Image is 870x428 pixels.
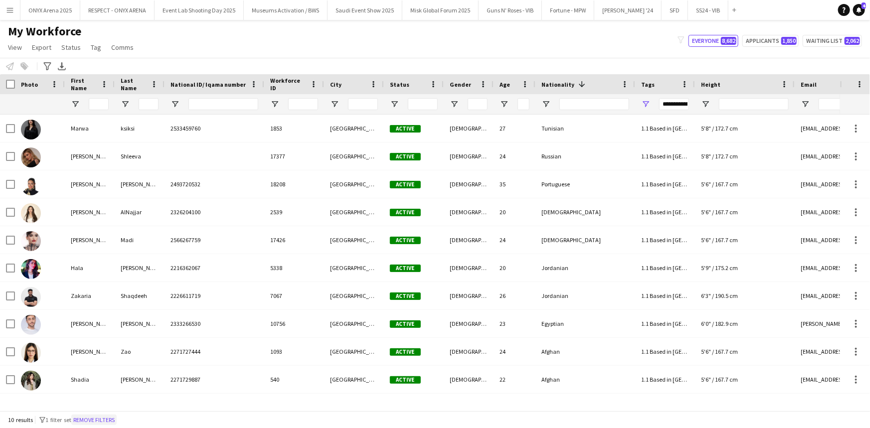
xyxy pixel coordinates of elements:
[171,208,200,216] span: 2326204100
[444,254,494,282] div: [DEMOGRAPHIC_DATA]
[115,198,165,226] div: AlNajjar
[494,254,535,282] div: 20
[559,98,629,110] input: Nationality Filter Input
[41,60,53,72] app-action-btn: Advanced filters
[719,98,789,110] input: Height Filter Input
[21,371,41,391] img: Shadia Alex
[115,310,165,337] div: [PERSON_NAME]
[324,170,384,198] div: [GEOGRAPHIC_DATA]
[244,0,328,20] button: Museums Activation / BWS
[390,237,421,244] span: Active
[330,81,342,88] span: City
[479,0,542,20] button: Guns N' Roses - VIB
[594,0,662,20] button: [PERSON_NAME] '24
[21,259,41,279] img: Hala Marie
[781,37,797,45] span: 1,850
[390,348,421,356] span: Active
[115,115,165,142] div: ksiksi
[32,43,51,52] span: Export
[288,98,318,110] input: Workforce ID Filter Input
[65,254,115,282] div: Hala
[324,366,384,393] div: [GEOGRAPHIC_DATA]
[695,170,795,198] div: 5'6" / 167.7 cm
[390,181,421,188] span: Active
[689,35,738,47] button: Everyone8,682
[390,320,421,328] span: Active
[695,115,795,142] div: 5'8" / 172.7 cm
[390,125,421,133] span: Active
[115,338,165,365] div: Zao
[695,366,795,393] div: 5'6" / 167.7 cm
[635,198,695,226] div: 1.1 Based in [GEOGRAPHIC_DATA], 2.3 English Level = 3/3 Excellent , Final Saudi Event Award Staff...
[89,98,109,110] input: First Name Filter Input
[535,170,635,198] div: Portuguese
[21,81,38,88] span: Photo
[324,254,384,282] div: [GEOGRAPHIC_DATA]
[494,338,535,365] div: 24
[695,338,795,365] div: 5'6" / 167.7 cm
[695,226,795,254] div: 5'6" / 167.7 cm
[635,254,695,282] div: 1.1 Based in [GEOGRAPHIC_DATA], 2.3 English Level = 3/3 Excellent , Final Saudi Event Award Staff...
[535,366,635,393] div: Afghan
[695,143,795,170] div: 5'8" / 172.7 cm
[635,115,695,142] div: 1.1 Based in [GEOGRAPHIC_DATA], 2.2 English Level = 2/3 Good, Final Saudi Event Award Staff, Phot...
[115,282,165,309] div: Shaqdeeh
[721,37,736,45] span: 8,682
[635,170,695,198] div: 1.1 Based in [GEOGRAPHIC_DATA], 2.3 English Level = 3/3 Excellent , Final Saudi Event Award Staff...
[171,81,246,88] span: National ID/ Iqama number
[57,41,85,54] a: Status
[635,366,695,393] div: 1.1 Based in [GEOGRAPHIC_DATA], 1.3 Based in [GEOGRAPHIC_DATA], 1.5 Based in [GEOGRAPHIC_DATA], 2...
[494,366,535,393] div: 22
[402,0,479,20] button: Misk Global Forum 2025
[695,310,795,337] div: 6'0" / 182.9 cm
[324,338,384,365] div: [GEOGRAPHIC_DATA]
[121,100,130,109] button: Open Filter Menu
[270,77,306,92] span: Workforce ID
[518,98,529,110] input: Age Filter Input
[264,170,324,198] div: 18208
[115,254,165,282] div: [PERSON_NAME]
[390,209,421,216] span: Active
[494,115,535,142] div: 27
[444,366,494,393] div: [DEMOGRAPHIC_DATA]
[662,0,688,20] button: SFD
[541,100,550,109] button: Open Filter Menu
[803,35,862,47] button: Waiting list2,062
[171,376,200,383] span: 2271729887
[701,81,720,88] span: Height
[390,376,421,384] span: Active
[535,254,635,282] div: Jordanian
[641,100,650,109] button: Open Filter Menu
[390,292,421,300] span: Active
[500,81,510,88] span: Age
[65,338,115,365] div: [PERSON_NAME]
[65,170,115,198] div: [PERSON_NAME]
[635,143,695,170] div: 1.1 Based in [GEOGRAPHIC_DATA], 2.3 English Level = 3/3 Excellent , Final Saudi Event Award Staff...
[444,282,494,309] div: [DEMOGRAPHIC_DATA]
[264,115,324,142] div: 1853
[494,282,535,309] div: 26
[28,41,55,54] a: Export
[171,180,200,188] span: 2493720532
[21,120,41,140] img: Marwa ksiksi
[45,416,71,424] span: 1 filter set
[155,0,244,20] button: Event Lab Shooting Day 2025
[408,98,438,110] input: Status Filter Input
[535,143,635,170] div: Russian
[695,198,795,226] div: 5'6" / 167.7 cm
[65,115,115,142] div: Marwa
[21,315,41,335] img: Eyad Shiref
[270,100,279,109] button: Open Filter Menu
[21,175,41,195] img: Alexandra Fulgencio
[171,236,200,244] span: 2566267759
[87,41,105,54] a: Tag
[444,310,494,337] div: [DEMOGRAPHIC_DATA]
[121,77,147,92] span: Last Name
[688,0,728,20] button: SS24 - VIB
[80,0,155,20] button: RESPECT - ONYX ARENA
[21,343,41,363] img: Nadia Zao
[444,198,494,226] div: [DEMOGRAPHIC_DATA]
[450,81,471,88] span: Gender
[390,153,421,160] span: Active
[500,100,509,109] button: Open Filter Menu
